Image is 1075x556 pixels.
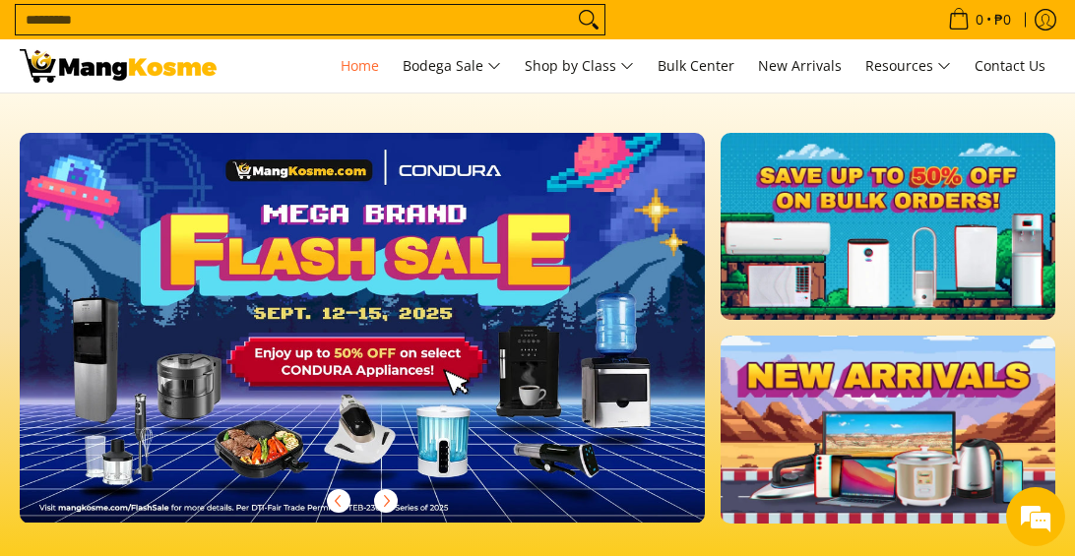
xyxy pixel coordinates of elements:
[658,56,734,75] span: Bulk Center
[236,39,1055,93] nav: Main Menu
[855,39,961,93] a: Resources
[942,9,1017,31] span: •
[341,56,379,75] span: Home
[317,479,360,523] button: Previous
[991,13,1014,27] span: ₱0
[573,5,604,34] button: Search
[20,49,217,83] img: Mang Kosme: Your Home Appliances Warehouse Sale Partner!
[525,54,634,79] span: Shop by Class
[973,13,986,27] span: 0
[364,479,408,523] button: Next
[975,56,1045,75] span: Contact Us
[758,56,842,75] span: New Arrivals
[515,39,644,93] a: Shop by Class
[865,54,951,79] span: Resources
[403,54,501,79] span: Bodega Sale
[13,129,712,526] img: Desktop homepage 29339654 2507 42fb b9ff a0650d39e9ed
[393,39,511,93] a: Bodega Sale
[648,39,744,93] a: Bulk Center
[748,39,852,93] a: New Arrivals
[331,39,389,93] a: Home
[965,39,1055,93] a: Contact Us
